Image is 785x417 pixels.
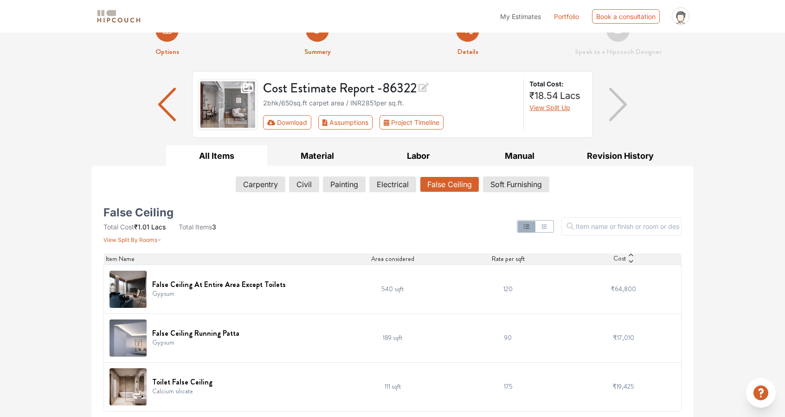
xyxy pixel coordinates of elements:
[450,362,566,411] td: 175
[575,46,662,57] strong: Speak to a Hipcouch Designer
[609,88,627,121] img: arrow right
[106,254,135,264] span: Item Name
[529,90,558,101] span: ₹18.54
[103,209,174,216] h5: False Ceiling
[380,115,444,130] button: Project Timeline
[263,115,518,130] div: Toolbar with button groups
[158,88,176,121] img: arrow left
[152,329,239,338] h6: False Ceiling Running Patta
[323,176,366,192] button: Painting
[166,145,267,166] button: All Items
[263,115,312,130] button: Download
[152,378,212,386] h6: Toilet False Ceiling
[335,362,450,411] td: 111 sqft
[151,223,166,231] span: Lacs
[450,313,566,362] td: 90
[263,79,518,96] h3: Cost Estimate Report - 86322
[492,254,525,264] span: Rate per sqft
[152,289,286,299] p: Gypsum
[613,333,634,342] span: ₹17,010
[469,145,570,166] button: Manual
[529,79,585,89] strong: Total Cost:
[152,338,239,347] p: Gypsum
[304,46,331,57] strong: Summary
[109,319,147,357] img: False Ceiling Running Patta
[529,104,570,111] span: View Split Up
[179,223,212,231] span: Total Items
[368,145,469,166] button: Labor
[289,176,319,192] button: Civil
[570,145,671,166] button: Revision History
[529,103,570,112] button: View Split Up
[152,280,286,289] h6: False Ceiling At Entire Area Except Toilets
[335,265,450,313] td: 540 sqft
[236,176,285,192] button: Carpentry
[561,217,682,235] input: Item name or finish or room or description
[613,254,626,265] span: Cost
[560,90,580,101] span: Lacs
[152,386,212,396] p: Calcium silicate
[592,9,660,24] div: Book a consultation
[369,176,416,192] button: Electrical
[96,6,142,27] span: logo-horizontal.svg
[103,236,157,243] span: View Split By Rooms
[612,382,634,391] span: ₹19,425
[450,265,566,313] td: 120
[263,115,451,130] div: First group
[109,271,147,308] img: False Ceiling At Entire Area Except Toilets
[267,145,368,166] button: Material
[483,176,549,192] button: Soft Furnishing
[198,79,257,130] img: gallery
[554,12,579,21] a: Portfolio
[371,254,414,264] span: Area considered
[155,46,179,57] strong: Options
[335,313,450,362] td: 189 sqft
[96,8,142,25] img: logo-horizontal.svg
[179,222,216,232] li: 3
[103,223,134,231] span: Total Cost
[500,13,541,20] span: My Estimates
[318,115,373,130] button: Assumptions
[263,98,518,108] div: 2bhk / 650 sq.ft carpet area / INR 2851 per sq.ft.
[611,284,636,293] span: ₹64,800
[457,46,478,57] strong: Details
[109,368,147,405] img: Toilet False Ceiling
[134,223,149,231] span: ₹1.01
[420,176,479,192] button: False Ceiling
[103,232,161,244] button: View Split By Rooms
